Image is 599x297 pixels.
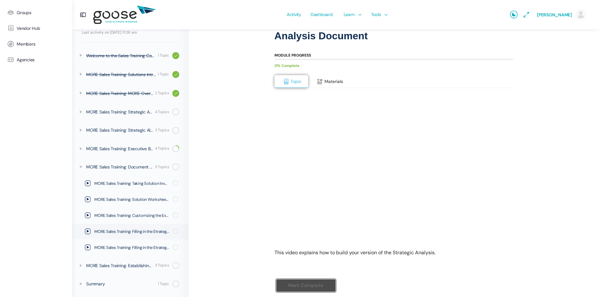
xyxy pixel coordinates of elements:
div: 2 Topics [155,90,169,96]
div: MORE Sales Training: Strategic Alignment Plan [86,127,153,134]
a: MORE Sales Training: Filling in the Strategic Alignment Plan Document [72,240,189,256]
a: MORE Sales Training: Document Workshop / Putting It To Work For You 5 Topics [72,159,189,175]
div: 4 Topics [155,109,169,115]
div: 1 Topic [158,71,169,77]
div: 1 Topic [158,52,169,58]
div: MORE Sales Training: Establishing Healthy Habits [86,262,153,269]
span: MORE Sales Training: Taking Solution Inventory [94,180,169,187]
a: MORE Sales Training: Filling in the Strategic Analysis Document [72,224,189,239]
a: Welcome to the Sales Training Course 1 Topic [72,47,189,64]
div: 4 Topics [155,146,169,151]
a: MORE Sales Training: Establishing Healthy Habits 3 Topics [72,257,189,274]
h1: MORE Sales Training: Filling in the Strategic Analysis Document [275,18,513,42]
span: MORE Sales Training: Filling in the Strategic Alignment Plan Document [94,245,169,251]
a: MORE Sales Training: Strategic Alignment Plan 3 Topics [72,122,189,138]
span: This video explains how to build your version of the Strategic Analysis. [275,249,435,256]
iframe: Chat Widget [568,267,599,297]
span: Topic [291,79,302,84]
a: Groups [3,5,69,20]
a: MORE Sales Training: Taking Solution Inventory [72,176,189,191]
div: MORE Sales Training: MORE Overview [86,90,153,97]
span: Materials [324,79,343,84]
a: Agencies [3,52,69,68]
div: MORE Sales Training: Executive Briefing [86,145,153,152]
span: [PERSON_NAME] [537,12,572,18]
a: Summary 1 Topic [72,276,189,292]
div: Welcome to the Sales Training Course [86,52,156,59]
div: Last activity on [DATE] 11:26 am [82,30,179,34]
span: Groups [17,10,31,15]
a: MORE Sales Training: Solution Worksheets [72,192,189,207]
div: 5 Topics [155,164,169,170]
span: Agencies [17,57,35,63]
div: Summary [86,280,156,287]
a: MORE Sales Training: Solutions Introduced 1 Topic [72,66,189,83]
a: MORE Sales Training: Executive Briefing 4 Topics [72,140,189,157]
div: 1 Topic [158,281,169,287]
div: Module Progress [275,53,311,57]
span: Members [17,41,35,47]
a: Members [3,36,69,52]
a: MORE Sales Training: Customizing the Executive Briefing Document [72,208,189,223]
div: 3 Topics [155,262,169,268]
div: MORE Sales Training: Solutions Introduced [86,71,156,78]
span: MORE Sales Training: Customizing the Executive Briefing Document [94,212,169,219]
div: 0% Complete [275,62,507,70]
input: Mark Complete [276,279,336,292]
div: MORE Sales Training: Strategic Analysis [86,108,153,115]
div: MORE Sales Training: Document Workshop / Putting It To Work For You [86,163,153,170]
a: Vendor Hub [3,20,69,36]
span: MORE Sales Training: Filling in the Strategic Analysis Document [94,228,169,235]
span: MORE Sales Training: Solution Worksheets [94,196,169,203]
a: MORE Sales Training: MORE Overview 2 Topics [72,85,189,102]
div: 3 Topics [155,127,169,133]
a: MORE Sales Training: Strategic Analysis 4 Topics [72,104,189,120]
span: Vendor Hub [17,26,40,31]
